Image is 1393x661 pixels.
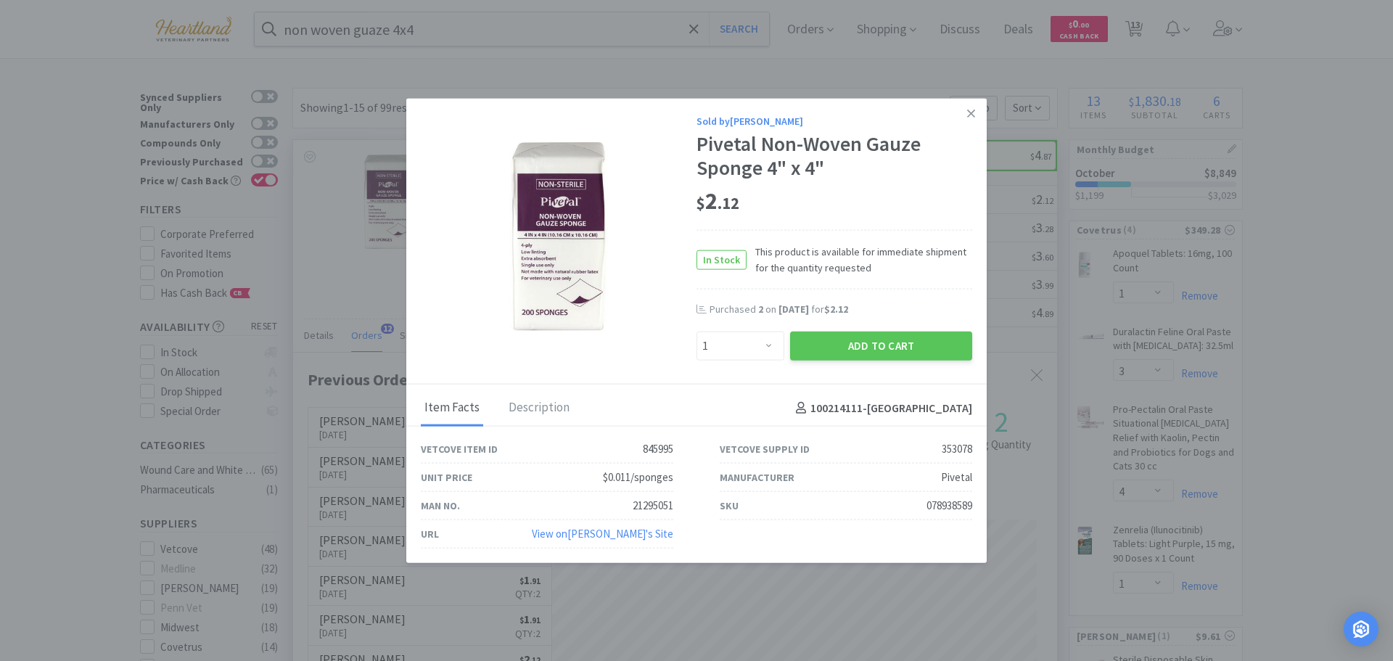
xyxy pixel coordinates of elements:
div: SKU [720,498,739,514]
div: 078938589 [926,497,972,514]
div: Pivetal [941,469,972,486]
div: Sold by [PERSON_NAME] [696,112,972,128]
div: Pivetal Non-Woven Gauze Sponge 4" x 4" [696,132,972,181]
div: Vetcove Item ID [421,441,498,457]
div: Man No. [421,498,460,514]
div: Purchased on for [710,303,972,317]
span: [DATE] [778,303,809,316]
div: Unit Price [421,469,472,485]
div: 21295051 [633,497,673,514]
div: Open Intercom Messenger [1344,612,1378,646]
span: This product is available for immediate shipment for the quantity requested [747,243,972,276]
img: 9281ee396a9349dca629216667e04d1b_353078.jpeg [464,142,653,331]
span: 2 [696,186,739,215]
button: Add to Cart [790,332,972,361]
span: In Stock [697,250,746,268]
div: Vetcove Supply ID [720,441,810,457]
span: 2 [758,303,763,316]
span: . 12 [718,193,739,213]
div: Manufacturer [720,469,794,485]
div: 845995 [643,440,673,458]
h4: 100214111 - [GEOGRAPHIC_DATA] [790,398,972,417]
div: Item Facts [421,390,483,427]
div: URL [421,526,439,542]
a: View on[PERSON_NAME]'s Site [532,527,673,541]
div: Description [505,390,573,427]
div: $0.011/sponges [603,469,673,486]
div: 353078 [942,440,972,458]
span: $2.12 [824,303,848,316]
span: $ [696,193,705,213]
